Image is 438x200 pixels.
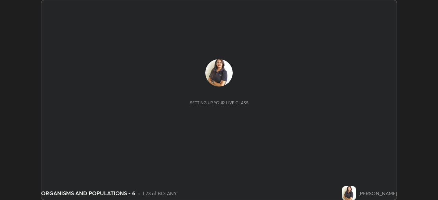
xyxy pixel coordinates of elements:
[41,189,135,197] div: ORGANISMS AND POPULATIONS - 6
[359,190,397,197] div: [PERSON_NAME]
[190,100,248,105] div: Setting up your live class
[143,190,177,197] div: L73 of BOTANY
[138,190,140,197] div: •
[342,186,356,200] img: f4adf025211145d9951d015d8606b9d0.jpg
[205,59,233,86] img: f4adf025211145d9951d015d8606b9d0.jpg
